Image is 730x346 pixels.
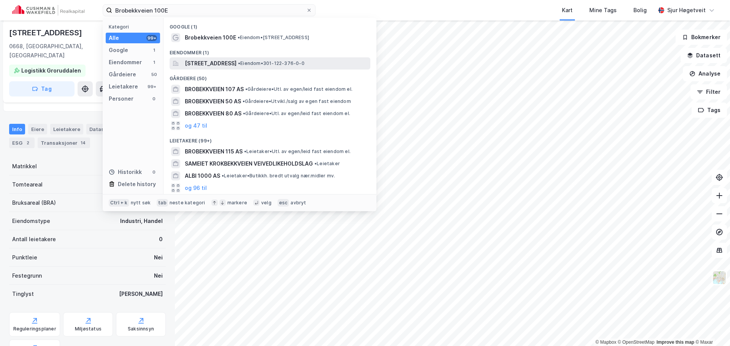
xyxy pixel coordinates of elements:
[151,169,157,175] div: 0
[12,198,56,207] div: Bruksareal (BRA)
[50,124,83,134] div: Leietakere
[112,5,306,16] input: Søk på adresse, matrikkel, gårdeiere, leietakere eller personer
[692,103,727,118] button: Tags
[243,98,351,104] span: Gårdeiere • Utvikl./salg av egen fast eiendom
[314,161,340,167] span: Leietaker
[185,159,313,168] span: SAMEIET KROKBEKKVEIEN VEIVEDLIKEHOLDSLAG
[28,124,47,134] div: Eiere
[185,171,220,180] span: ALBI 1000 AS
[154,253,163,262] div: Nei
[238,35,309,41] span: Eiendom • [STREET_ADDRESS]
[170,200,205,206] div: neste kategori
[9,42,108,60] div: 0668, [GEOGRAPHIC_DATA], [GEOGRAPHIC_DATA]
[290,200,306,206] div: avbryt
[683,66,727,81] button: Analyse
[589,6,617,15] div: Mine Tags
[185,121,207,130] button: og 47 til
[109,167,142,177] div: Historikk
[120,216,163,226] div: Industri, Handel
[243,98,245,104] span: •
[146,84,157,90] div: 99+
[131,200,151,206] div: nytt søk
[185,147,243,156] span: BROBEKKVEIEN 115 AS
[278,199,289,207] div: esc
[633,6,647,15] div: Bolig
[12,271,42,280] div: Festegrunn
[109,33,119,43] div: Alle
[676,30,727,45] button: Bokmerker
[109,82,138,91] div: Leietakere
[163,44,376,57] div: Eiendommer (1)
[261,200,271,206] div: velg
[154,271,163,280] div: Nei
[227,200,247,206] div: markere
[9,137,35,148] div: ESG
[243,111,245,116] span: •
[157,199,168,207] div: tab
[657,340,694,345] a: Improve this map
[12,289,34,299] div: Tinglyst
[9,81,75,96] button: Tag
[109,46,128,55] div: Google
[79,139,87,147] div: 14
[681,48,727,63] button: Datasett
[185,109,241,118] span: BROBEKKVEIEN 80 AS
[163,132,376,145] div: Leietakere (99+)
[24,139,32,147] div: 2
[692,310,730,346] div: Kontrollprogram for chat
[38,137,90,148] div: Transaksjoner
[109,58,142,67] div: Eiendommer
[9,124,25,134] div: Info
[618,340,655,345] a: OpenStreetMap
[185,33,236,42] span: Brobekkveien 100E
[128,326,154,332] div: Saksinnsyn
[12,180,43,189] div: Tomteareal
[244,149,351,155] span: Leietaker • Utl. av egen/leid fast eiendom el.
[109,24,160,30] div: Kategori
[151,71,157,77] div: 50
[146,35,157,41] div: 99+
[222,173,224,179] span: •
[238,35,240,40] span: •
[595,340,616,345] a: Mapbox
[238,60,305,66] span: Eiendom • 301-122-376-0-0
[692,310,730,346] iframe: Chat Widget
[185,183,207,193] button: og 96 til
[314,161,317,166] span: •
[159,235,163,244] div: 0
[12,5,84,16] img: cushman-wakefield-realkapital-logo.202ea83816669bd177139c58696a8fa1.svg
[690,84,727,100] button: Filter
[222,173,335,179] span: Leietaker • Butikkh. bredt utvalg nær.midler mv.
[245,86,352,92] span: Gårdeiere • Utl. av egen/leid fast eiendom el.
[118,180,156,189] div: Delete history
[13,326,56,332] div: Reguleringsplaner
[245,86,248,92] span: •
[151,47,157,53] div: 1
[185,85,244,94] span: BROBEKKVEIEN 107 AS
[185,59,236,68] span: [STREET_ADDRESS]
[243,111,350,117] span: Gårdeiere • Utl. av egen/leid fast eiendom el.
[12,162,37,171] div: Matrikkel
[109,70,136,79] div: Gårdeiere
[12,235,56,244] div: Antall leietakere
[667,6,706,15] div: Sjur Høgetveit
[75,326,102,332] div: Miljøstatus
[151,59,157,65] div: 1
[12,216,50,226] div: Eiendomstype
[712,270,727,285] img: Z
[185,97,241,106] span: BROBEKKVEIEN 50 AS
[244,149,246,154] span: •
[109,199,129,207] div: Ctrl + k
[9,27,84,39] div: [STREET_ADDRESS]
[163,18,376,32] div: Google (1)
[562,6,573,15] div: Kart
[238,60,240,66] span: •
[151,96,157,102] div: 0
[119,289,163,299] div: [PERSON_NAME]
[86,124,115,134] div: Datasett
[109,94,133,103] div: Personer
[12,253,37,262] div: Punktleie
[163,70,376,83] div: Gårdeiere (50)
[21,66,81,75] div: Logistikk Groruddalen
